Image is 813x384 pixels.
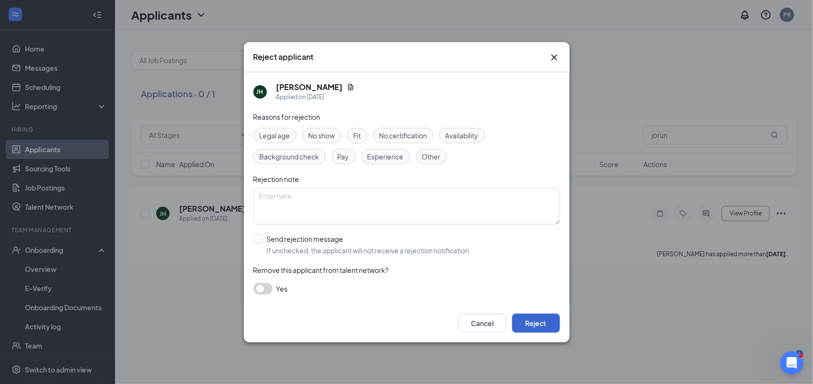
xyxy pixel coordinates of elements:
[367,151,404,162] span: Experience
[276,283,288,294] span: Yes
[347,83,355,91] svg: Document
[253,113,321,121] span: Reasons for rejection
[338,151,349,162] span: Pay
[253,266,389,274] span: Remove this applicant from talent network?
[309,130,335,141] span: No show
[379,130,427,141] span: No certification
[257,88,263,96] div: JH
[260,130,290,141] span: Legal age
[446,130,479,141] span: Availability
[549,52,560,63] svg: Cross
[253,52,314,62] h3: Reject applicant
[276,92,355,102] div: Applied on [DATE]
[780,351,803,374] iframe: Intercom live chat
[512,314,560,333] button: Reject
[260,151,320,162] span: Background check
[253,175,299,183] span: Rejection note
[276,82,343,92] h5: [PERSON_NAME]
[458,314,506,333] button: Cancel
[422,151,441,162] span: Other
[549,52,560,63] button: Close
[354,130,361,141] span: Fit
